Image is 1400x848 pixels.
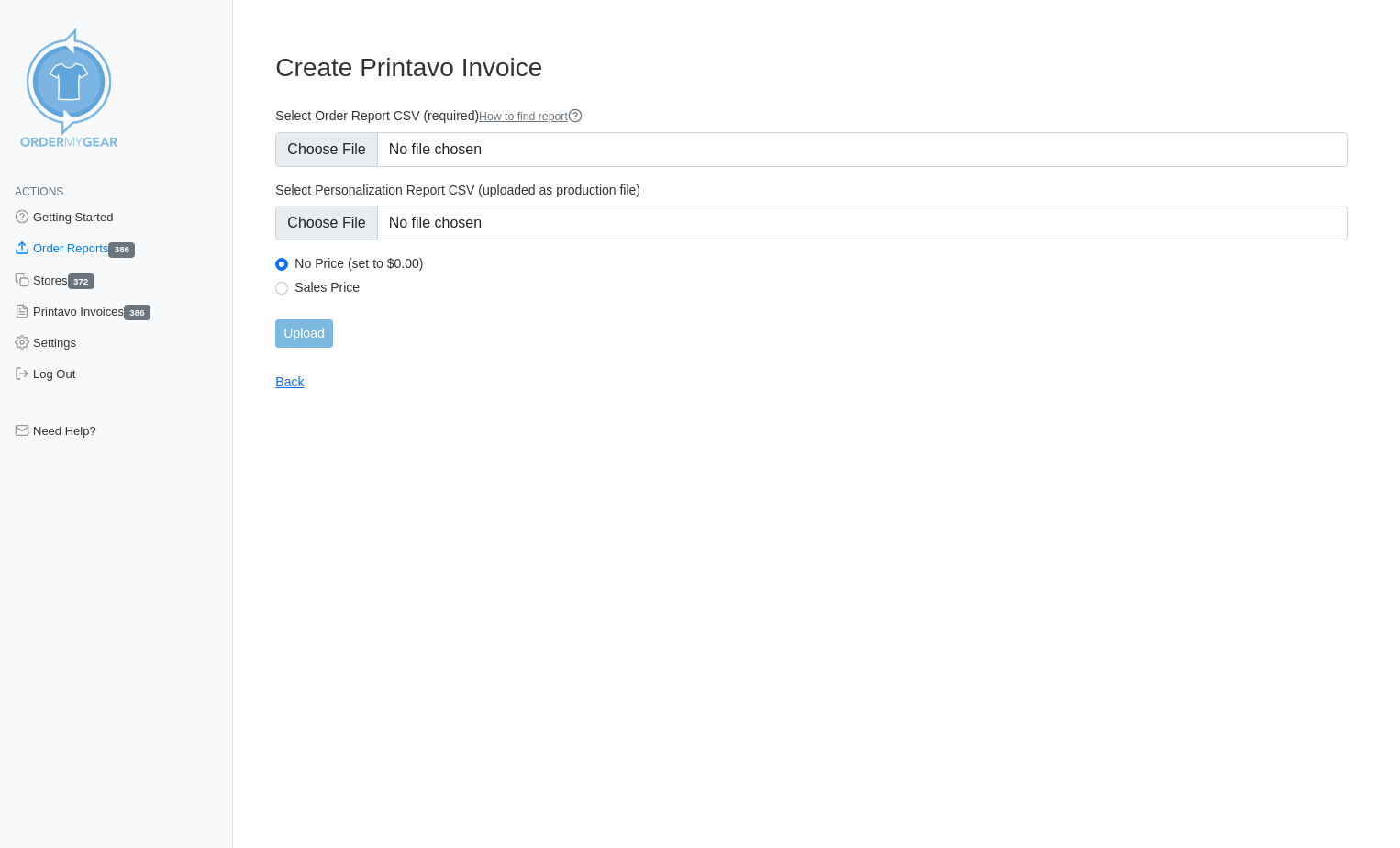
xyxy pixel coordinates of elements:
[275,107,1348,125] label: Select Order Report CSV (required)
[275,182,1348,198] label: Select Personalization Report CSV (uploaded as production file)
[124,305,150,320] span: 386
[294,279,1348,296] label: Sales Price
[294,255,1348,272] label: No Price (set to $0.00)
[275,319,332,348] input: Upload
[275,374,304,389] a: Back
[68,273,94,289] span: 372
[108,242,135,258] span: 386
[275,52,1348,84] h3: Create Printavo Invoice
[479,110,583,123] a: How to find report
[15,185,63,198] span: Actions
